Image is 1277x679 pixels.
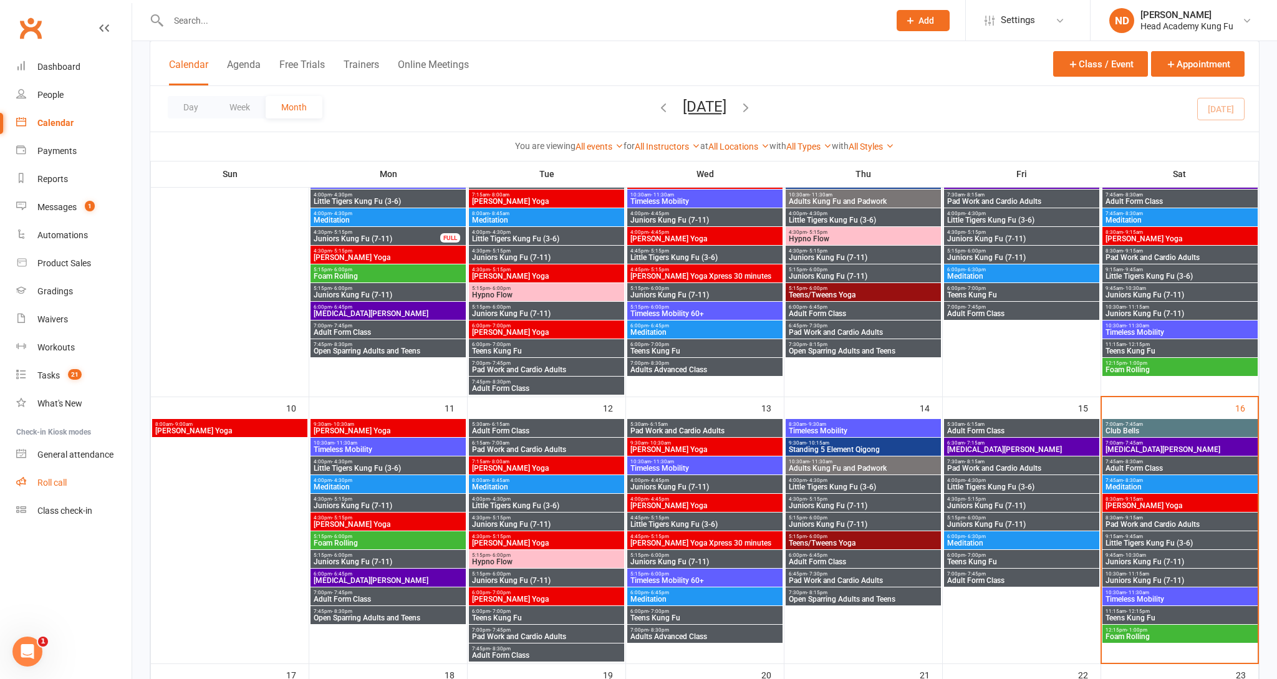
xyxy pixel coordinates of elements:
[471,304,622,310] span: 5:15pm
[490,342,511,347] span: - 7:00pm
[788,192,938,198] span: 10:30am
[16,137,132,165] a: Payments
[37,146,77,156] div: Payments
[630,286,780,291] span: 5:15pm
[1105,323,1255,329] span: 10:30am
[769,141,786,151] strong: with
[1126,304,1149,310] span: - 11:15am
[648,323,669,329] span: - 6:45pm
[313,254,463,261] span: [PERSON_NAME] Yoga
[37,342,75,352] div: Workouts
[965,211,986,216] span: - 4:30pm
[313,329,463,336] span: Adult Form Class
[165,12,881,29] input: Search...
[806,421,826,427] span: - 9:30am
[1105,192,1255,198] span: 7:45am
[708,142,769,152] a: All Locations
[489,459,509,465] span: - 8:00am
[918,16,934,26] span: Add
[788,459,938,465] span: 10:30am
[788,440,938,446] span: 9:30am
[630,235,780,243] span: [PERSON_NAME] Yoga
[630,229,780,235] span: 4:00pm
[630,304,780,310] span: 5:15pm
[471,459,622,465] span: 7:15am
[313,421,463,427] span: 9:30am
[313,323,463,329] span: 7:00pm
[1123,229,1143,235] span: - 9:15am
[16,390,132,418] a: What's New
[947,291,1097,299] span: Teens Kung Fu
[279,59,325,85] button: Free Trials
[807,267,827,272] span: - 6:00pm
[630,254,780,261] span: Little Tigers Kung Fu (3-6)
[68,369,82,380] span: 21
[965,421,985,427] span: - 6:15am
[1123,211,1143,216] span: - 8:30am
[1105,440,1255,446] span: 7:00am
[1140,9,1233,21] div: [PERSON_NAME]
[648,304,669,310] span: - 6:00pm
[788,216,938,224] span: Little Tigers Kung Fu (3-6)
[965,459,985,465] span: - 8:15am
[468,161,626,187] th: Tue
[947,198,1097,205] span: Pad Work and Cardio Adults
[16,193,132,221] a: Messages 1
[576,142,624,152] a: All events
[37,286,73,296] div: Gradings
[1105,421,1255,427] span: 7:00am
[630,427,780,435] span: Pad Work and Cardio Adults
[490,267,511,272] span: - 5:15pm
[630,459,780,465] span: 10:30am
[16,109,132,137] a: Calendar
[1126,342,1150,347] span: - 12:15pm
[626,161,784,187] th: Wed
[648,211,669,216] span: - 4:45pm
[947,216,1097,224] span: Little Tigers Kung Fu (3-6)
[313,211,463,216] span: 4:00pm
[332,248,352,254] span: - 5:15pm
[1126,323,1149,329] span: - 11:30am
[1053,51,1148,77] button: Class / Event
[471,440,622,446] span: 6:15am
[471,229,622,235] span: 4:00pm
[648,229,669,235] span: - 4:45pm
[490,323,511,329] span: - 7:00pm
[630,440,780,446] span: 9:30am
[1105,198,1255,205] span: Adult Form Class
[1105,304,1255,310] span: 10:30am
[947,272,1097,280] span: Meditation
[1123,459,1143,465] span: - 8:30am
[38,637,48,647] span: 1
[920,397,942,418] div: 14
[37,506,92,516] div: Class check-in
[1235,397,1258,418] div: 16
[788,347,938,355] span: Open Sparring Adults and Teens
[471,248,622,254] span: 4:30pm
[313,440,463,446] span: 10:30am
[1105,286,1255,291] span: 9:45am
[16,53,132,81] a: Dashboard
[788,323,938,329] span: 6:45pm
[947,304,1097,310] span: 7:00pm
[630,366,780,373] span: Adults Advanced Class
[788,248,938,254] span: 4:30pm
[227,59,261,85] button: Agenda
[37,202,77,212] div: Messages
[630,267,780,272] span: 4:45pm
[648,248,669,254] span: - 5:15pm
[1105,272,1255,280] span: Little Tigers Kung Fu (3-6)
[1105,329,1255,336] span: Timeless Mobility
[490,360,511,366] span: - 7:45pm
[334,440,357,446] span: - 11:30am
[471,310,622,317] span: Juniors Kung Fu (7-11)
[806,440,829,446] span: - 10:15am
[630,310,780,317] span: Timeless Mobility 60+
[332,192,352,198] span: - 4:30pm
[471,385,622,392] span: Adult Form Class
[849,142,894,152] a: All Styles
[489,421,509,427] span: - 6:15am
[490,286,511,291] span: - 6:00pm
[471,216,622,224] span: Meditation
[471,342,622,347] span: 6:00pm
